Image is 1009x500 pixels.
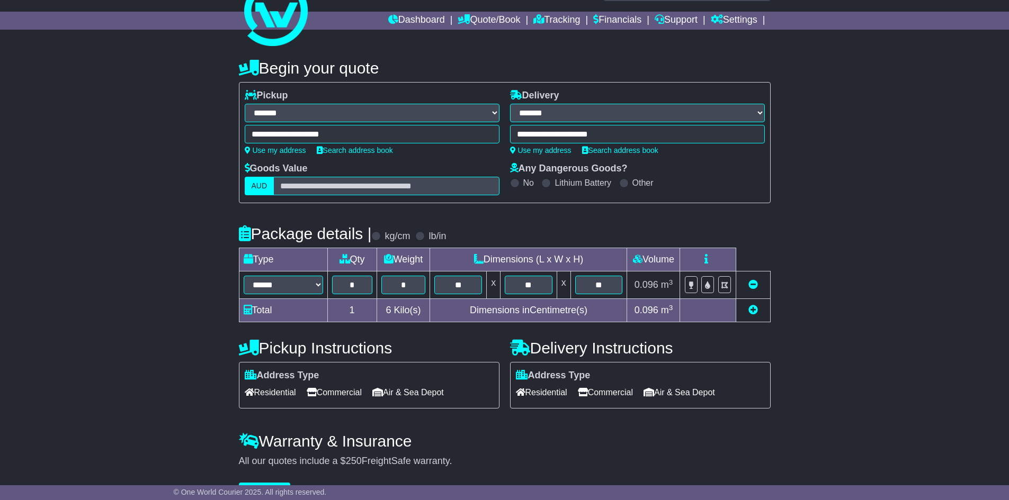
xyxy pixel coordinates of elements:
[386,305,391,315] span: 6
[661,279,673,290] span: m
[487,271,501,299] td: x
[458,12,520,30] a: Quote/Book
[510,90,559,102] label: Delivery
[388,12,445,30] a: Dashboard
[239,432,771,450] h4: Warranty & Insurance
[644,384,715,401] span: Air & Sea Depot
[245,90,288,102] label: Pickup
[372,384,444,401] span: Air & Sea Depot
[635,305,658,315] span: 0.096
[533,12,580,30] a: Tracking
[557,271,570,299] td: x
[245,370,319,381] label: Address Type
[174,488,327,496] span: © One World Courier 2025. All rights reserved.
[346,456,362,466] span: 250
[239,225,372,242] h4: Package details |
[510,163,628,175] label: Any Dangerous Goods?
[635,279,658,290] span: 0.096
[239,299,327,322] td: Total
[239,456,771,467] div: All our quotes include a $ FreightSafe warranty.
[593,12,641,30] a: Financials
[582,146,658,154] a: Search address book
[239,59,771,77] h4: Begin your quote
[245,163,308,175] label: Goods Value
[711,12,757,30] a: Settings
[669,304,673,312] sup: 3
[245,384,296,401] span: Residential
[661,305,673,315] span: m
[245,177,274,195] label: AUD
[510,146,572,154] a: Use my address
[555,178,611,188] label: Lithium Battery
[627,248,680,271] td: Volume
[327,248,377,271] td: Qty
[523,178,534,188] label: No
[327,299,377,322] td: 1
[578,384,633,401] span: Commercial
[510,339,771,357] h4: Delivery Instructions
[428,231,446,242] label: lb/in
[669,278,673,286] sup: 3
[385,231,410,242] label: kg/cm
[632,178,654,188] label: Other
[317,146,393,154] a: Search address book
[516,384,567,401] span: Residential
[655,12,698,30] a: Support
[377,248,430,271] td: Weight
[239,339,499,357] h4: Pickup Instructions
[307,384,362,401] span: Commercial
[516,370,591,381] label: Address Type
[245,146,306,154] a: Use my address
[377,299,430,322] td: Kilo(s)
[430,299,627,322] td: Dimensions in Centimetre(s)
[748,279,758,290] a: Remove this item
[239,248,327,271] td: Type
[748,305,758,315] a: Add new item
[430,248,627,271] td: Dimensions (L x W x H)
